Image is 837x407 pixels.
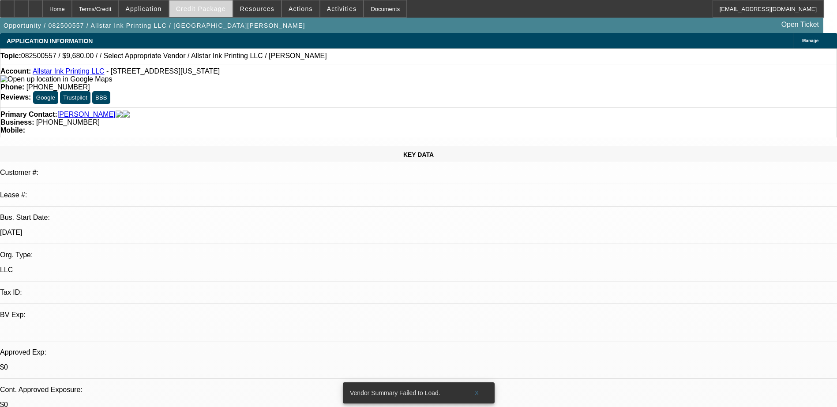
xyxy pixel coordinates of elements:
[0,67,31,75] strong: Account:
[0,52,21,60] strong: Topic:
[0,126,25,134] strong: Mobile:
[0,83,24,91] strong: Phone:
[4,22,305,29] span: Opportunity / 082500557 / Allstar Ink Printing LLC / [GEOGRAPHIC_DATA][PERSON_NAME]
[327,5,357,12] span: Activities
[125,5,161,12] span: Application
[119,0,168,17] button: Application
[463,385,491,401] button: X
[403,151,434,158] span: KEY DATA
[0,75,112,83] a: View Google Maps
[802,38,818,43] span: Manage
[240,5,274,12] span: Resources
[36,118,100,126] span: [PHONE_NUMBER]
[343,382,463,403] div: Vendor Summary Failed to Load.
[169,0,233,17] button: Credit Package
[106,67,220,75] span: - [STREET_ADDRESS][US_STATE]
[123,111,130,118] img: linkedin-icon.png
[282,0,319,17] button: Actions
[778,17,822,32] a: Open Ticket
[176,5,226,12] span: Credit Package
[474,389,479,396] span: X
[116,111,123,118] img: facebook-icon.png
[21,52,327,60] span: 082500557 / $9,680.00 / / Select Appropriate Vendor / Allstar Ink Printing LLC / [PERSON_NAME]
[233,0,281,17] button: Resources
[92,91,110,104] button: BBB
[0,118,34,126] strong: Business:
[33,91,58,104] button: Google
[57,111,116,118] a: [PERSON_NAME]
[320,0,364,17] button: Activities
[60,91,90,104] button: Trustpilot
[26,83,90,91] span: [PHONE_NUMBER]
[0,111,57,118] strong: Primary Contact:
[7,37,93,44] span: APPLICATION INFORMATION
[33,67,105,75] a: Allstar Ink Printing LLC
[0,93,31,101] strong: Reviews:
[0,75,112,83] img: Open up location in Google Maps
[289,5,313,12] span: Actions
